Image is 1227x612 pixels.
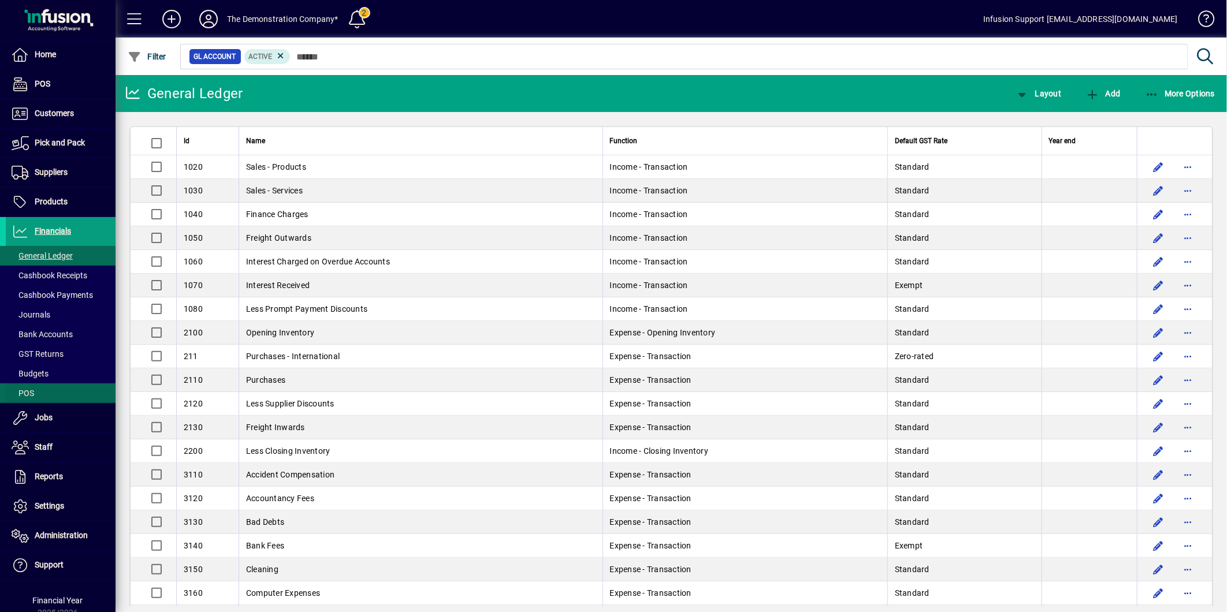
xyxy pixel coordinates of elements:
div: General Ledger [124,84,243,103]
span: Exempt [895,541,923,550]
span: Standard [895,162,929,171]
button: Edit [1149,513,1167,531]
span: Standard [895,328,929,337]
button: More options [1179,584,1198,602]
button: More options [1179,371,1198,389]
div: Infusion Support [EMAIL_ADDRESS][DOMAIN_NAME] [983,10,1178,28]
span: Income - Transaction [610,210,688,219]
button: Edit [1149,158,1167,176]
span: Jobs [35,413,53,422]
span: Expense - Transaction [610,588,691,598]
span: Opening Inventory [246,328,314,337]
span: Zero-rated [895,352,934,361]
span: 1060 [184,257,203,266]
span: Cashbook Payments [12,290,93,300]
span: 1030 [184,186,203,195]
a: Suppliers [6,158,116,187]
span: Settings [35,501,64,510]
button: More options [1179,418,1198,436]
button: More options [1179,442,1198,460]
span: Freight Inwards [246,423,305,432]
span: GL Account [194,51,236,62]
span: Less Closing Inventory [246,446,330,456]
a: Cashbook Receipts [6,266,116,285]
span: 1050 [184,233,203,242]
span: Standard [895,588,929,598]
div: The Demonstration Company* [227,10,339,28]
span: Bank Fees [246,541,284,550]
span: 2130 [184,423,203,432]
a: Knowledge Base [1189,2,1213,40]
button: More options [1179,300,1198,318]
a: POS [6,70,116,99]
a: Support [6,551,116,580]
span: Interest Charged on Overdue Accounts [246,257,390,266]
a: Bank Accounts [6,324,116,344]
span: Standard [895,399,929,408]
span: Standard [895,186,929,195]
span: 3130 [184,517,203,527]
span: Name [246,135,265,147]
span: Expense - Opening Inventory [610,328,716,337]
span: Standard [895,470,929,479]
button: More Options [1142,83,1218,104]
span: Expense - Transaction [610,352,691,361]
button: Edit [1149,347,1167,365]
span: Expense - Transaction [610,541,691,550]
span: Cashbook Receipts [12,271,87,280]
span: More Options [1145,89,1215,98]
app-page-header-button: View chart layout [1003,83,1073,104]
span: Layout [1015,89,1061,98]
button: Edit [1149,205,1167,223]
button: More options [1179,394,1198,413]
button: Edit [1149,560,1167,579]
span: Financials [35,226,71,236]
button: Edit [1149,584,1167,602]
a: Reports [6,462,116,491]
span: Financial Year [33,596,83,605]
span: 211 [184,352,198,361]
span: 3140 [184,541,203,550]
span: Interest Received [246,281,310,290]
span: Pick and Pack [35,138,85,147]
span: Default GST Rate [895,135,947,147]
span: Add [1085,89,1120,98]
button: Add [153,9,190,29]
span: Standard [895,375,929,385]
span: Bad Debts [246,517,284,527]
button: Layout [1012,83,1064,104]
span: Year end [1049,135,1076,147]
button: More options [1179,465,1198,484]
span: Accident Compensation [246,470,334,479]
span: Function [610,135,638,147]
span: Finance Charges [246,210,308,219]
span: Income - Closing Inventory [610,446,709,456]
span: 2200 [184,446,203,456]
a: Budgets [6,364,116,383]
span: Computer Expenses [246,588,320,598]
button: More options [1179,276,1198,294]
span: 1040 [184,210,203,219]
span: Sales - Products [246,162,306,171]
span: 1080 [184,304,203,314]
button: Profile [190,9,227,29]
button: Edit [1149,252,1167,271]
span: Standard [895,446,929,456]
button: More options [1179,513,1198,531]
button: Edit [1149,442,1167,460]
button: Edit [1149,465,1167,484]
span: Income - Transaction [610,304,688,314]
span: Income - Transaction [610,162,688,171]
span: 1070 [184,281,203,290]
span: Support [35,560,64,569]
button: More options [1179,229,1198,247]
span: General Ledger [12,251,73,260]
span: Income - Transaction [610,281,688,290]
span: Standard [895,565,929,574]
span: Id [184,135,189,147]
a: Products [6,188,116,217]
span: Suppliers [35,167,68,177]
span: Freight Outwards [246,233,311,242]
span: Standard [895,257,929,266]
button: Edit [1149,536,1167,555]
